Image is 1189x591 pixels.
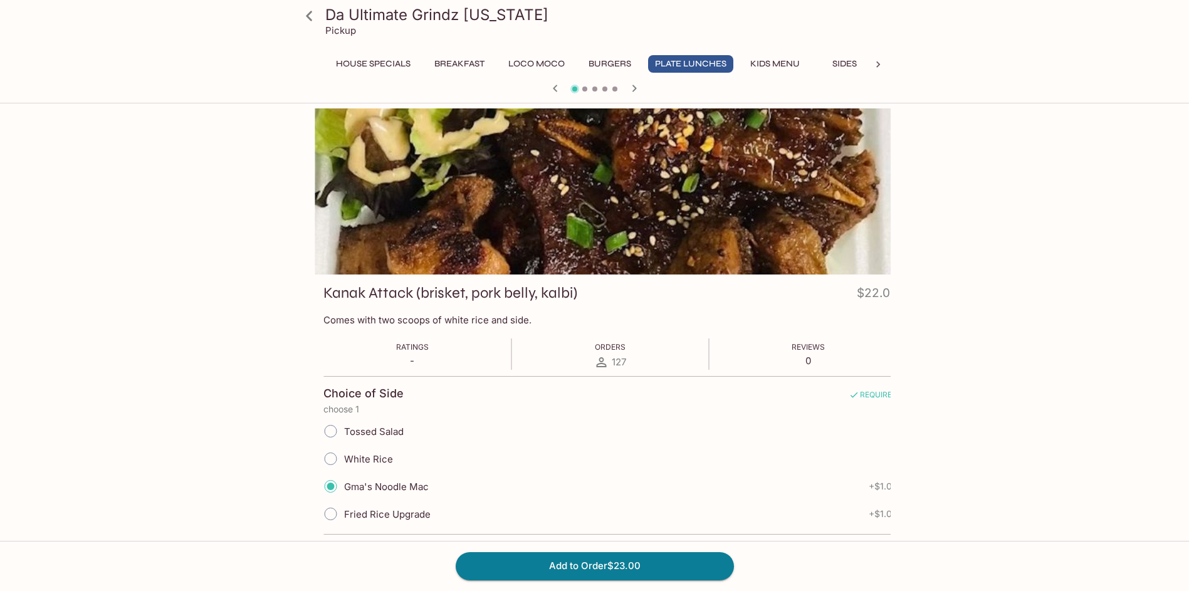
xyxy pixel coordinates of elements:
h3: Kanak Attack (brisket, pork belly, kalbi) [323,283,577,303]
p: Comes with two scoops of white rice and side. [323,314,898,326]
button: Plate Lunches [648,55,733,73]
span: + $1.00 [869,481,898,491]
span: 127 [612,356,626,368]
p: Pickup [325,24,356,36]
span: Gma's Noodle Mac [344,481,429,493]
button: Kids Menu [743,55,807,73]
button: Loco Moco [501,55,572,73]
span: Reviews [792,342,825,352]
span: Tossed Salad [344,426,404,437]
h3: Da Ultimate Grindz [US_STATE] [325,5,886,24]
span: Ratings [396,342,429,352]
span: Fried Rice Upgrade [344,508,431,520]
button: Breakfast [427,55,491,73]
div: Kanak Attack (brisket, pork belly, kalbi) [315,108,906,275]
span: White Rice [344,453,393,465]
p: - [396,355,429,367]
p: choose 1 [323,404,898,414]
button: House Specials [329,55,417,73]
span: REQUIRED [849,390,898,404]
h4: $22.00 [857,283,898,308]
button: Add to Order$23.00 [456,552,734,580]
button: Burgers [582,55,638,73]
p: 0 [792,355,825,367]
span: Orders [595,342,626,352]
button: Sides [817,55,873,73]
span: + $1.00 [869,509,898,519]
h4: Choice of Side [323,387,404,400]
